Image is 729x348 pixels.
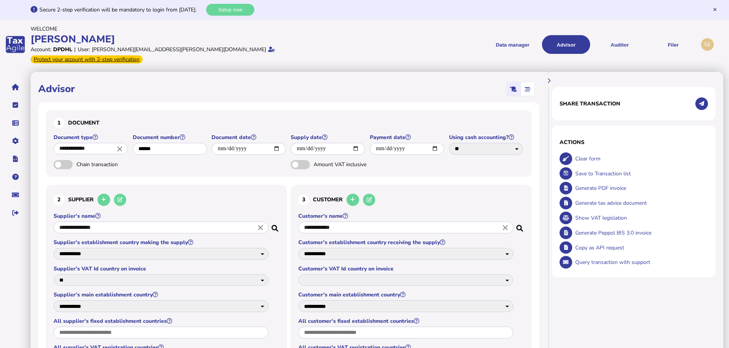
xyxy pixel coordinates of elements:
i: Email verified [268,47,275,52]
div: [PERSON_NAME][EMAIL_ADDRESS][PERSON_NAME][DOMAIN_NAME] [92,46,266,53]
button: Edit selected customer in the database [363,194,376,206]
button: Shows a dropdown of VAT Advisor options [542,35,590,54]
button: Generate tax advice document [560,197,572,209]
label: Document number [133,134,208,141]
label: Customer's VAT Id country on invoice [298,265,514,272]
button: Home [7,79,23,95]
label: All supplier's fixed establishment countries [54,317,270,325]
i: Search for a dummy seller [272,223,279,229]
div: Generate PDF invoice [573,181,708,196]
div: 1 [54,118,64,128]
i: Close [256,223,265,232]
label: All customer's fixed establishment countries [298,317,514,325]
button: Data manager [7,115,23,131]
app-field: Select a document type [54,134,129,160]
div: [PERSON_NAME] [31,32,362,46]
button: Filer [649,35,697,54]
div: Secure 2-step verification will be mandatory to login from [DATE]. [39,6,204,13]
button: Add a new customer to the database [347,194,359,206]
label: Document date [212,134,287,141]
menu: navigate products [366,35,698,54]
label: Supplier's main establishment country [54,291,270,298]
div: Account: [31,46,51,53]
button: Query transaction with support [560,256,572,269]
h1: Advisor [38,82,75,95]
label: Customer's main establishment country [298,291,514,298]
i: Close [116,144,124,153]
div: Show VAT legislation [573,210,708,225]
label: Payment date [370,134,445,141]
div: Save to Transaction list [573,166,708,181]
div: Copy as API request [573,240,708,255]
button: Tasks [7,97,23,113]
div: Generate tax advice document [573,196,708,210]
div: 2 [54,194,64,205]
button: Auditor [596,35,644,54]
div: | [74,46,76,53]
h3: Customer [298,193,524,207]
i: Search for a dummy customer [516,223,524,229]
h1: Actions [560,139,708,146]
div: Welcome [31,25,362,32]
mat-button-toggle: Classic scrolling page view [507,82,521,96]
label: Supplier's name [54,212,270,220]
h3: Supplier [54,193,279,207]
div: Clear form [573,151,708,166]
button: Setup now [206,4,254,16]
mat-button-toggle: Stepper view [521,82,534,96]
div: Profile settings [701,38,714,51]
button: Raise a support ticket [7,187,23,203]
button: Add a new supplier to the database [98,194,110,206]
label: Supplier's VAT Id country on invoice [54,265,270,272]
label: Customer's establishment country receiving the supply [298,239,514,246]
label: Supplier's establishment country making the supply [54,239,270,246]
label: Supply date [291,134,366,141]
button: Share transaction [695,97,708,110]
div: Query transaction with support [573,255,708,270]
div: Generate Peppol BIS 3.0 invoice [573,225,708,240]
h1: Share transaction [560,100,620,107]
button: Developer hub links [7,151,23,167]
h3: Document [54,118,524,128]
button: Generate pdf [560,182,572,194]
button: Hide [543,74,555,87]
label: Customer's name [298,212,514,220]
button: Manage settings [7,133,23,149]
button: Hide message [712,7,718,12]
span: Amount VAT inclusive [314,161,394,168]
div: 3 [298,194,309,205]
div: DPDHL [53,46,72,53]
button: Save transaction [560,167,572,180]
button: Help pages [7,169,23,185]
button: Edit selected supplier in the database [114,194,127,206]
button: Show VAT legislation [560,212,572,224]
div: From Oct 1, 2025, 2-step verification will be required to login. Set it up now... [31,55,143,63]
label: Document type [54,134,129,141]
span: Chain transaction [76,161,157,168]
button: Clear form data from invoice panel [560,152,572,165]
i: Data manager [12,123,19,123]
i: Close [501,223,509,232]
label: Using cash accounting? [449,134,524,141]
button: Copy data as API request body to clipboard [560,241,572,254]
div: User: [78,46,90,53]
button: Shows a dropdown of Data manager options [488,35,537,54]
button: Sign out [7,205,23,221]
